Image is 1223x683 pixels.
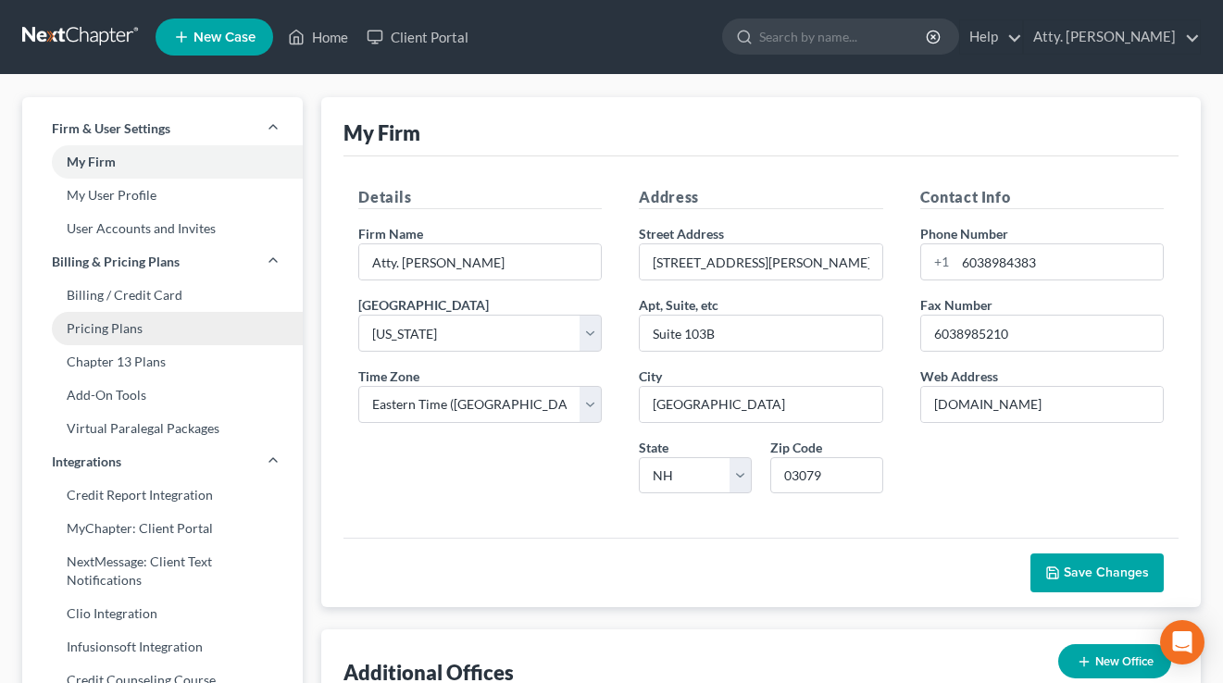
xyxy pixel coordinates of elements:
a: My User Profile [22,179,303,212]
h5: Details [358,186,602,209]
label: [GEOGRAPHIC_DATA] [358,295,489,315]
label: Apt, Suite, etc [639,295,718,315]
a: Add-On Tools [22,379,303,412]
label: Web Address [920,366,998,386]
a: Home [279,20,357,54]
label: Phone Number [920,224,1008,243]
label: Street Address [639,224,724,243]
a: Billing / Credit Card [22,279,303,312]
span: New Case [193,31,256,44]
div: My Firm [343,119,420,146]
a: Credit Report Integration [22,478,303,512]
label: Time Zone [358,366,419,386]
input: Enter phone... [955,244,1163,279]
span: Integrations [52,453,121,471]
a: Virtual Paralegal Packages [22,412,303,445]
input: Enter web address.... [921,387,1163,422]
h5: Contact Info [920,186,1164,209]
span: Firm Name [358,226,423,242]
span: Firm & User Settings [52,119,170,138]
a: NextMessage: Client Text Notifications [22,545,303,597]
h5: Address [639,186,882,209]
a: Firm & User Settings [22,112,303,145]
div: +1 [921,244,955,279]
label: Fax Number [920,295,992,315]
a: MyChapter: Client Portal [22,512,303,545]
a: User Accounts and Invites [22,212,303,245]
input: Enter address... [640,244,881,279]
label: City [639,366,662,386]
div: Open Intercom Messenger [1160,620,1204,664]
input: (optional) [640,316,881,351]
a: Client Portal [357,20,478,54]
a: Infusionsoft Integration [22,630,303,664]
a: Billing & Pricing Plans [22,245,303,279]
a: Pricing Plans [22,312,303,345]
input: Enter name... [359,244,601,279]
button: Save Changes [1030,553,1164,592]
input: Enter city... [640,387,881,422]
input: Search by name... [759,19,929,54]
a: Atty. [PERSON_NAME] [1024,20,1200,54]
a: Clio Integration [22,597,303,630]
label: State [639,438,668,457]
a: Help [960,20,1022,54]
span: Billing & Pricing Plans [52,253,180,271]
button: New Office [1058,644,1171,678]
input: XXXXX [770,457,883,494]
span: Save Changes [1064,565,1149,580]
a: Integrations [22,445,303,478]
a: My Firm [22,145,303,179]
input: Enter fax... [921,316,1163,351]
label: Zip Code [770,438,822,457]
a: Chapter 13 Plans [22,345,303,379]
